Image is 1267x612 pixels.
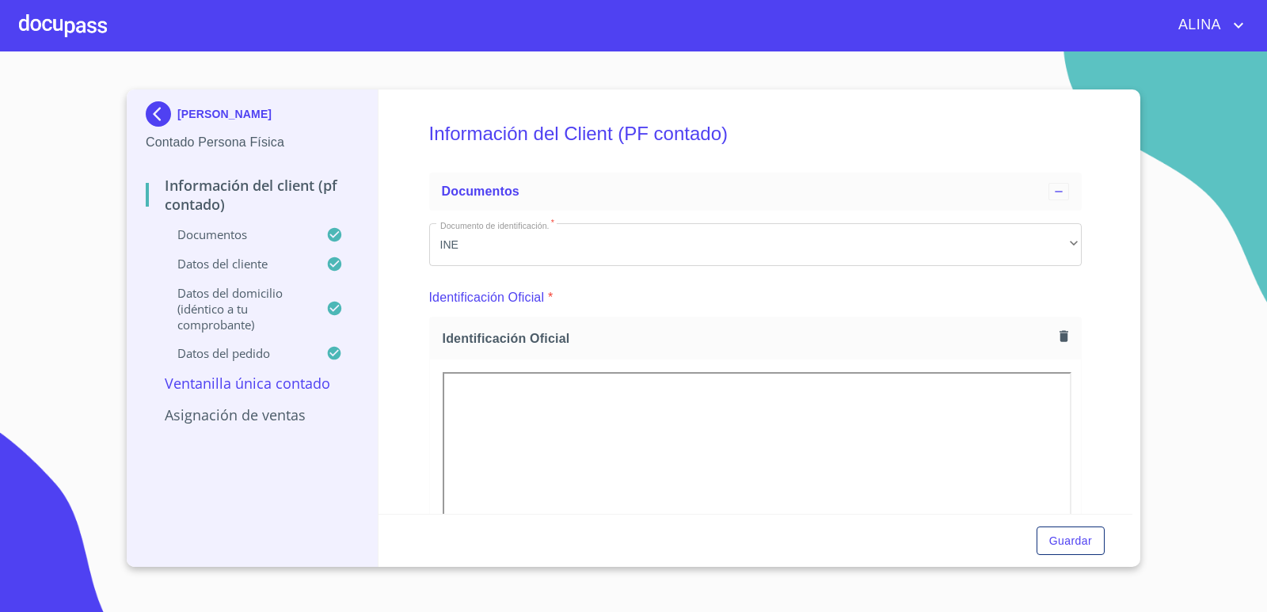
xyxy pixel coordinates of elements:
[146,176,359,214] p: Información del Client (PF contado)
[429,223,1082,266] div: INE
[146,101,359,133] div: [PERSON_NAME]
[146,256,326,272] p: Datos del cliente
[146,374,359,393] p: Ventanilla única contado
[1166,13,1229,38] span: ALINA
[146,101,177,127] img: Docupass spot blue
[177,108,272,120] p: [PERSON_NAME]
[1166,13,1248,38] button: account of current user
[146,133,359,152] p: Contado Persona Física
[146,285,326,333] p: Datos del domicilio (idéntico a tu comprobante)
[1049,531,1092,551] span: Guardar
[429,288,545,307] p: Identificación Oficial
[146,226,326,242] p: Documentos
[443,330,1053,347] span: Identificación Oficial
[442,184,519,198] span: Documentos
[146,345,326,361] p: Datos del pedido
[146,405,359,424] p: Asignación de Ventas
[1037,526,1105,556] button: Guardar
[429,101,1082,166] h5: Información del Client (PF contado)
[429,173,1082,211] div: Documentos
